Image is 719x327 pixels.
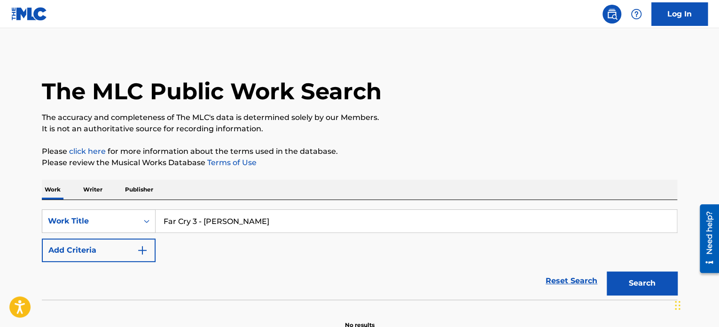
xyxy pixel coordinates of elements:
[606,8,617,20] img: search
[122,180,156,199] p: Publisher
[11,7,47,21] img: MLC Logo
[42,180,63,199] p: Work
[672,282,719,327] iframe: Chat Widget
[48,215,133,227] div: Work Title
[693,201,719,277] iframe: Resource Center
[675,291,680,319] div: Drag
[205,158,257,167] a: Terms of Use
[627,5,646,24] div: Help
[42,146,677,157] p: Please for more information about the terms used in the database.
[42,157,677,168] p: Please review the Musical Works Database
[631,8,642,20] img: help
[137,245,148,256] img: 9d2ae6d4665cec9f34b9.svg
[602,5,621,24] a: Public Search
[80,180,105,199] p: Writer
[607,271,677,295] button: Search
[42,112,677,123] p: The accuracy and completeness of The MLC's data is determined solely by our Members.
[69,147,106,156] a: click here
[42,239,156,262] button: Add Criteria
[42,209,677,300] form: Search Form
[541,271,602,291] a: Reset Search
[651,2,708,26] a: Log In
[42,77,382,105] h1: The MLC Public Work Search
[42,123,677,135] p: It is not an authoritative source for recording information.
